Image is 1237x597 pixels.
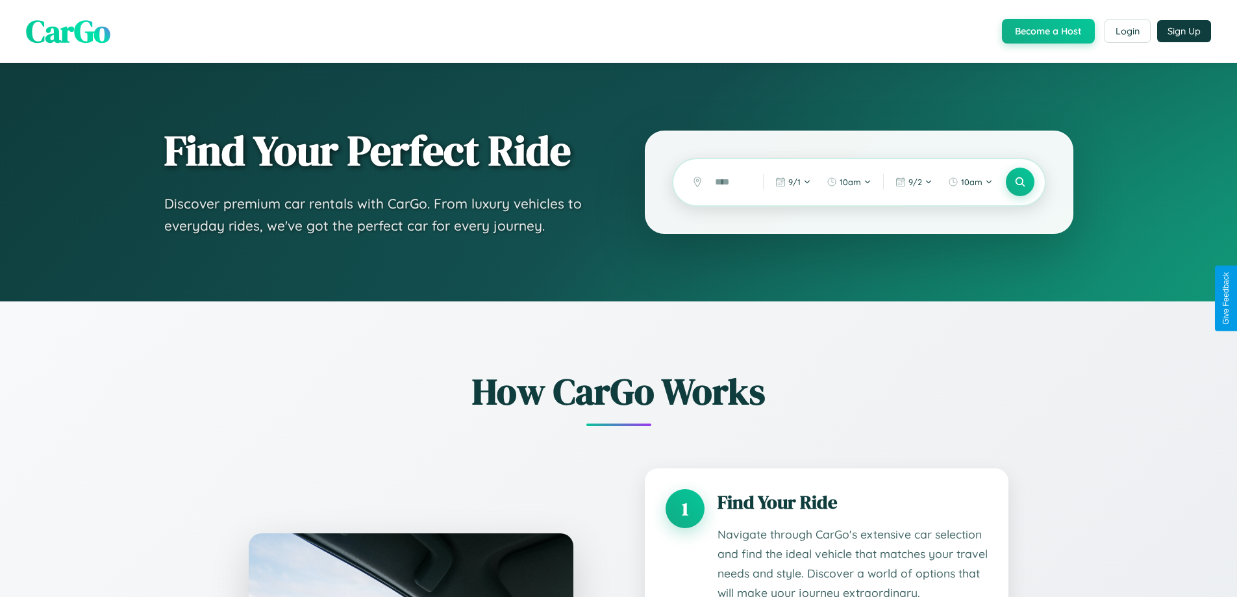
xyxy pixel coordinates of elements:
h3: Find Your Ride [718,489,988,515]
span: 10am [961,177,982,187]
div: Give Feedback [1221,272,1231,325]
h2: How CarGo Works [229,366,1008,416]
div: 1 [666,489,705,528]
button: 9/2 [889,171,939,192]
span: 9 / 1 [788,177,801,187]
span: 10am [840,177,861,187]
span: CarGo [26,10,110,53]
p: Discover premium car rentals with CarGo. From luxury vehicles to everyday rides, we've got the pe... [164,193,593,236]
span: 9 / 2 [908,177,922,187]
button: 10am [820,171,878,192]
button: 9/1 [769,171,818,192]
h1: Find Your Perfect Ride [164,128,593,173]
button: Become a Host [1002,19,1095,44]
button: Sign Up [1157,20,1211,42]
button: Login [1105,19,1151,43]
button: 10am [942,171,999,192]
